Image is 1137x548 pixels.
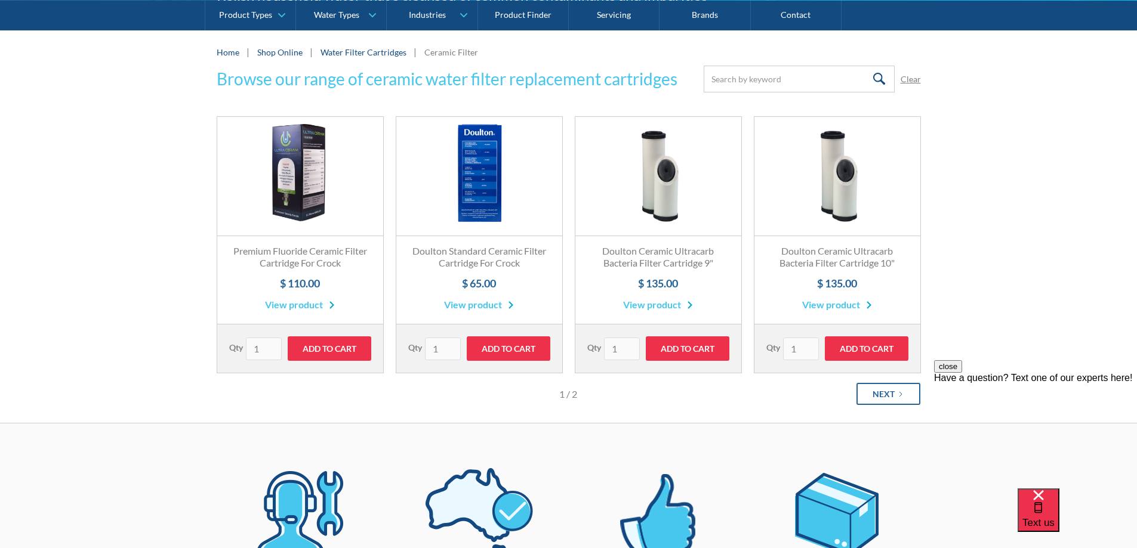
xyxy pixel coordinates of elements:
[802,298,872,312] a: View product
[766,275,908,292] h4: $ 135.00
[409,10,446,20] div: Industries
[704,66,921,92] form: Email Form
[825,336,908,361] input: Add to Cart
[309,45,315,59] div: |
[229,275,371,292] h4: $ 110.00
[229,245,371,270] h3: Premium Fluoride Ceramic Filter Cartridge For Crock
[408,341,422,354] label: Qty
[321,47,406,57] a: Water Filter Cartridges
[623,298,693,312] a: View product
[229,341,243,354] label: Qty
[587,245,729,270] h3: Doulton Ceramic Ultracarb Bacteria Filter Cartridge 9"
[408,275,550,292] h4: $ 65.00
[467,336,550,361] input: Add to Cart
[1018,488,1137,548] iframe: podium webchat widget bubble
[288,336,371,361] input: Add to Cart
[444,298,514,312] a: View product
[704,66,895,92] input: Search by keyword
[408,245,550,270] h3: Doulton Standard Ceramic Filter Cartridge For Crock
[587,275,729,292] h4: $ 135.00
[245,45,251,59] div: |
[766,341,780,354] label: Qty
[257,46,303,58] a: Shop Online
[856,383,920,405] a: Next Page
[314,10,359,20] div: Water Types
[901,73,921,85] a: Clear
[454,387,683,401] div: Page 1 of 2
[412,45,418,59] div: |
[217,46,239,58] a: Home
[934,360,1137,503] iframe: podium webchat widget prompt
[217,373,921,405] div: List
[219,10,272,20] div: Product Types
[587,341,601,354] label: Qty
[265,298,335,312] a: View product
[424,46,478,58] div: Ceramic Filter
[217,66,677,91] h3: Browse our range of ceramic water filter replacement cartridges
[766,245,908,270] h3: Doulton Ceramic Ultracarb Bacteria Filter Cartridge 10"
[873,388,895,400] div: Next
[646,336,729,361] input: Add to Cart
